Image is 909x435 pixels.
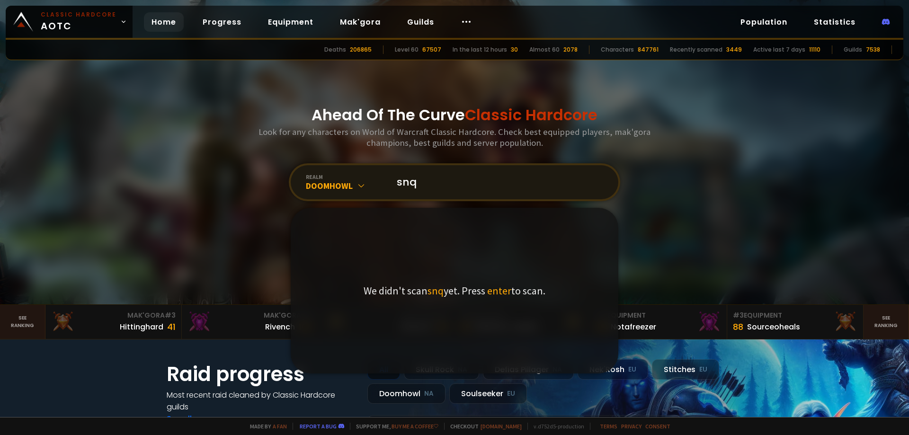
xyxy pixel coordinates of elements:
div: Rivench [265,321,295,333]
span: snq [428,284,444,297]
small: EU [699,365,707,374]
div: Soulseeker [449,383,527,404]
div: 67507 [422,45,441,54]
span: # 3 [165,311,176,320]
p: We didn't scan yet. Press to scan. [364,284,545,297]
div: Level 60 [395,45,419,54]
a: Guilds [400,12,442,32]
a: See all progress [167,413,228,424]
div: Guilds [844,45,862,54]
div: 88 [733,320,743,333]
span: Support me, [350,423,438,430]
div: 847761 [638,45,659,54]
div: Sourceoheals [747,321,800,333]
div: Equipment [733,311,857,320]
a: #2Equipment88Notafreezer [591,305,727,339]
div: In the last 12 hours [453,45,507,54]
a: #3Equipment88Sourceoheals [727,305,864,339]
span: enter [487,284,511,297]
a: Population [733,12,795,32]
div: 41 [167,320,176,333]
div: Almost 60 [529,45,560,54]
div: Doomhowl [306,180,385,191]
div: Doomhowl [367,383,446,404]
a: Mak'Gora#3Hittinghard41 [45,305,182,339]
a: Seeranking [864,305,909,339]
div: 30 [511,45,518,54]
a: Privacy [621,423,642,430]
span: # 3 [733,311,744,320]
div: Mak'Gora [51,311,176,320]
a: Classic HardcoreAOTC [6,6,133,38]
div: 11110 [809,45,820,54]
a: Buy me a coffee [392,423,438,430]
span: Made by [244,423,287,430]
div: Nek'Rosh [578,359,648,380]
small: EU [628,365,636,374]
h3: Look for any characters on World of Warcraft Classic Hardcore. Check best equipped players, mak'g... [255,126,654,148]
div: Active last 7 days [753,45,805,54]
div: realm [306,173,385,180]
div: Recently scanned [670,45,722,54]
div: Characters [601,45,634,54]
a: Mak'Gora#2Rivench100 [182,305,318,339]
h1: Ahead Of The Curve [312,104,597,126]
div: 3449 [726,45,742,54]
h1: Raid progress [167,359,356,389]
a: Mak'gora [332,12,388,32]
div: 7538 [866,45,880,54]
div: 206865 [350,45,372,54]
a: Statistics [806,12,863,32]
small: Classic Hardcore [41,10,116,19]
span: v. d752d5 - production [527,423,584,430]
a: [DOMAIN_NAME] [481,423,522,430]
div: 2078 [563,45,578,54]
span: Checkout [444,423,522,430]
a: Home [144,12,184,32]
span: Classic Hardcore [465,104,597,125]
a: Consent [645,423,670,430]
h4: Most recent raid cleaned by Classic Hardcore guilds [167,389,356,413]
input: Search a character... [391,165,607,199]
a: Equipment [260,12,321,32]
small: NA [424,389,434,399]
small: EU [507,389,515,399]
div: Notafreezer [611,321,656,333]
div: Hittinghard [120,321,163,333]
a: Progress [195,12,249,32]
a: Terms [600,423,617,430]
div: Equipment [597,311,721,320]
a: Report a bug [300,423,337,430]
div: Mak'Gora [187,311,312,320]
div: Stitches [652,359,719,380]
div: Deaths [324,45,346,54]
a: a fan [273,423,287,430]
span: AOTC [41,10,116,33]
